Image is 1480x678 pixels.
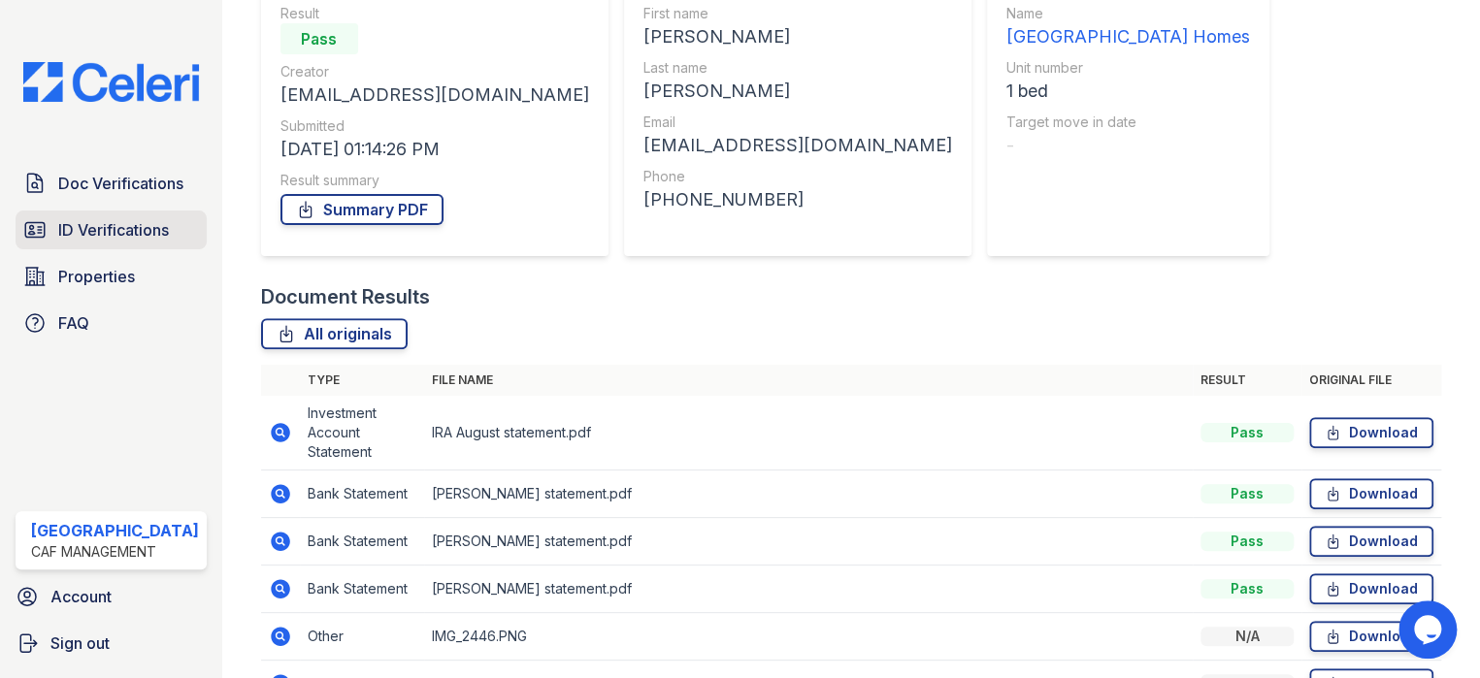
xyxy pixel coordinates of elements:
[1200,579,1294,598] div: Pass
[643,132,952,159] div: [EMAIL_ADDRESS][DOMAIN_NAME]
[643,78,952,105] div: [PERSON_NAME]
[1193,365,1301,396] th: Result
[1200,423,1294,442] div: Pass
[643,23,952,50] div: [PERSON_NAME]
[16,164,207,203] a: Doc Verifications
[58,218,169,242] span: ID Verifications
[1006,23,1250,50] div: [GEOGRAPHIC_DATA] Homes
[300,365,424,396] th: Type
[300,470,424,518] td: Bank Statement
[58,311,89,335] span: FAQ
[280,81,589,109] div: [EMAIL_ADDRESS][DOMAIN_NAME]
[261,283,430,310] div: Document Results
[261,318,408,349] a: All originals
[1200,532,1294,551] div: Pass
[16,257,207,296] a: Properties
[1309,417,1433,448] a: Download
[1006,113,1250,132] div: Target move in date
[300,518,424,565] td: Bank Statement
[1006,4,1250,50] a: Name [GEOGRAPHIC_DATA] Homes
[50,631,110,655] span: Sign out
[1309,478,1433,509] a: Download
[280,171,589,190] div: Result summary
[8,577,214,616] a: Account
[1200,484,1294,503] div: Pass
[643,58,952,78] div: Last name
[643,167,952,186] div: Phone
[1309,573,1433,604] a: Download
[280,4,589,23] div: Result
[1398,600,1461,659] iframe: chat widget
[643,186,952,213] div: [PHONE_NUMBER]
[280,23,358,54] div: Pass
[1006,4,1250,23] div: Name
[16,304,207,342] a: FAQ
[643,4,952,23] div: First name
[31,519,199,542] div: [GEOGRAPHIC_DATA]
[424,365,1193,396] th: File name
[1006,132,1250,159] div: -
[424,470,1193,518] td: [PERSON_NAME] statement.pdf
[8,624,214,662] a: Sign out
[424,518,1193,565] td: [PERSON_NAME] statement.pdf
[1006,78,1250,105] div: 1 bed
[300,613,424,661] td: Other
[50,585,112,608] span: Account
[31,542,199,562] div: CAF Management
[424,565,1193,613] td: [PERSON_NAME] statement.pdf
[280,62,589,81] div: Creator
[424,613,1193,661] td: IMG_2446.PNG
[1006,58,1250,78] div: Unit number
[1309,526,1433,557] a: Download
[300,565,424,613] td: Bank Statement
[280,136,589,163] div: [DATE] 01:14:26 PM
[58,265,135,288] span: Properties
[1301,365,1441,396] th: Original file
[16,210,207,249] a: ID Verifications
[424,396,1193,470] td: IRA August statement.pdf
[300,396,424,470] td: Investment Account Statement
[643,113,952,132] div: Email
[1309,621,1433,652] a: Download
[1200,627,1294,646] div: N/A
[8,62,214,102] img: CE_Logo_Blue-a8612792a0a2168367f1c8372b55b34899dd931a85d93a1a3d3e32e68fde9ad4.png
[58,172,183,195] span: Doc Verifications
[280,116,589,136] div: Submitted
[280,194,444,225] a: Summary PDF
